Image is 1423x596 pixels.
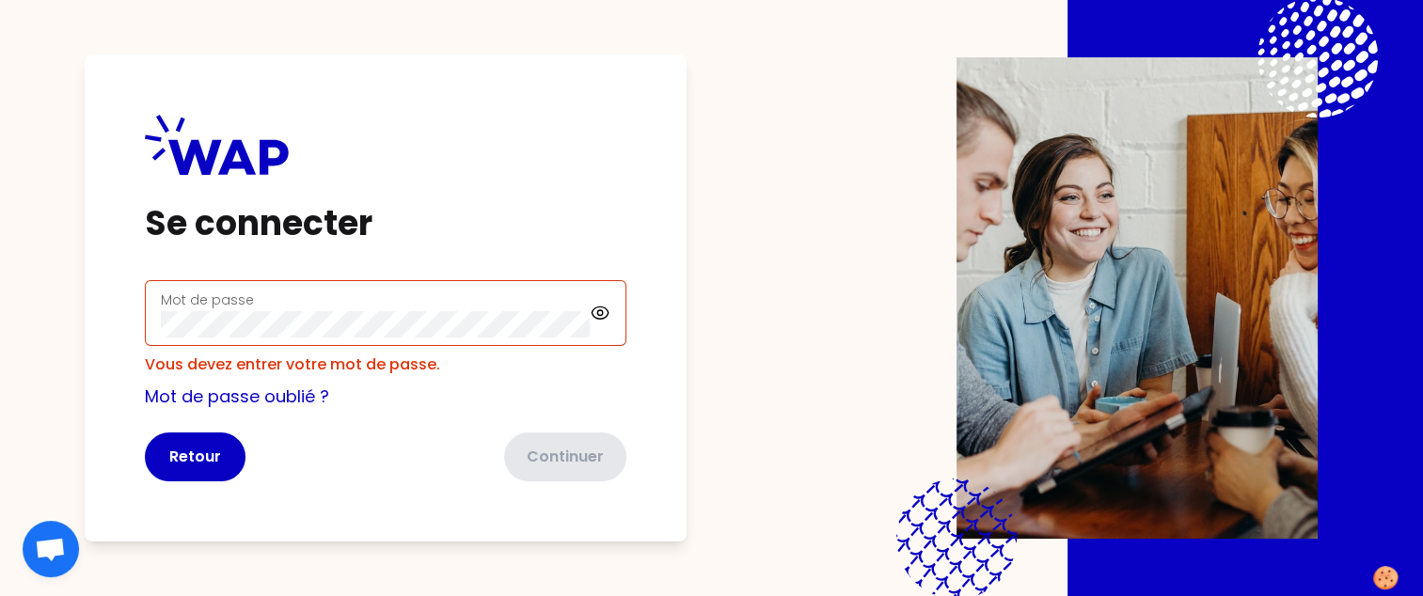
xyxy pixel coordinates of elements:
[145,384,329,408] a: Mot de passe oublié ?
[161,290,254,309] label: Mot de passe
[145,205,626,243] h1: Se connecter
[504,432,626,481] button: Continuer
[957,57,1318,539] img: Description
[145,353,626,376] div: Vous devez entrer votre mot de passe.
[23,521,79,577] div: Ouvrir le chat
[145,432,245,481] button: Retour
